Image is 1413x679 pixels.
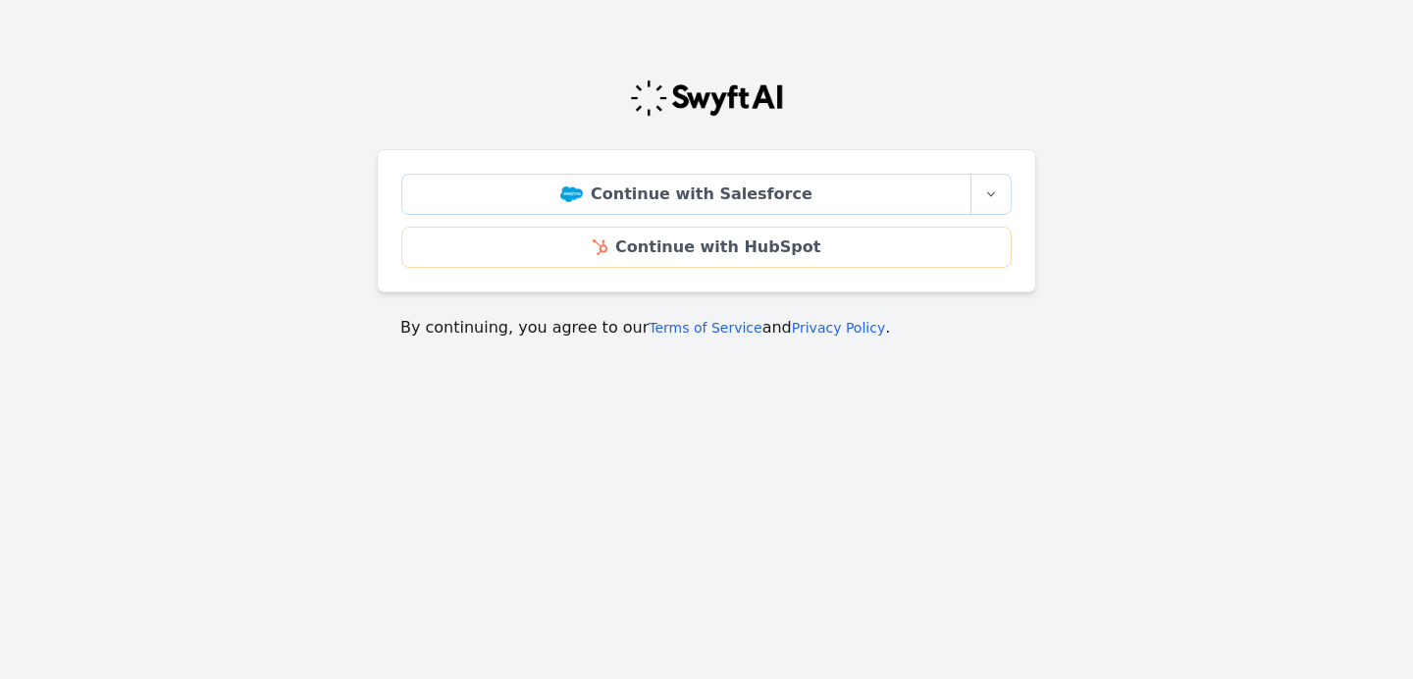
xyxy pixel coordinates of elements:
p: By continuing, you agree to our and . [400,316,1013,339]
a: Continue with HubSpot [401,227,1012,268]
a: Terms of Service [649,320,761,336]
a: Continue with Salesforce [401,174,971,215]
a: Privacy Policy [792,320,885,336]
img: Salesforce [560,186,583,202]
img: Swyft Logo [629,78,784,118]
img: HubSpot [593,239,607,255]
